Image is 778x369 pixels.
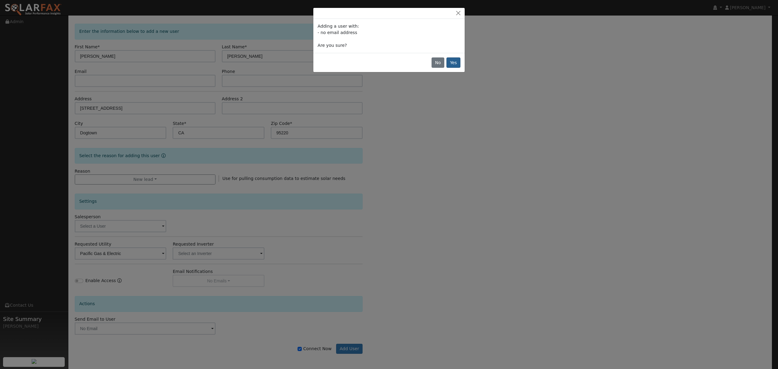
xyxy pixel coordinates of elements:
[318,30,357,35] span: - no email address
[318,43,347,48] span: Are you sure?
[446,57,460,68] button: Yes
[432,57,444,68] button: No
[318,24,359,29] span: Adding a user with:
[454,10,463,16] button: Close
